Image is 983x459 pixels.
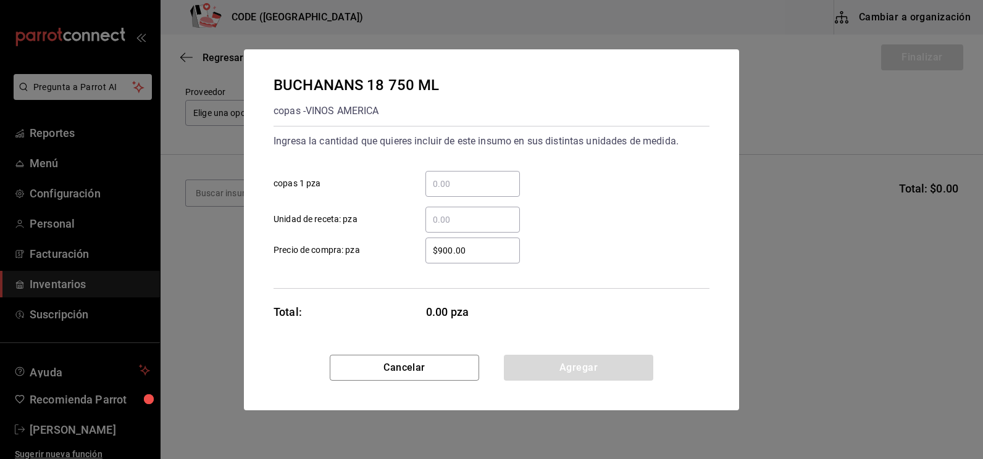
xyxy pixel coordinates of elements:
[274,304,302,320] div: Total:
[425,212,520,227] input: Unidad de receta: pza
[274,101,440,121] div: copas - VINOS AMERICA
[274,74,440,96] div: BUCHANANS 18 750 ML
[425,176,520,191] input: copas 1 pza
[274,177,320,190] span: copas 1 pza
[330,355,479,381] button: Cancelar
[274,131,709,151] div: Ingresa la cantidad que quieres incluir de este insumo en sus distintas unidades de medida.
[426,304,521,320] span: 0.00 pza
[274,213,358,226] span: Unidad de receta: pza
[274,244,360,257] span: Precio de compra: pza
[425,243,520,258] input: Precio de compra: pza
